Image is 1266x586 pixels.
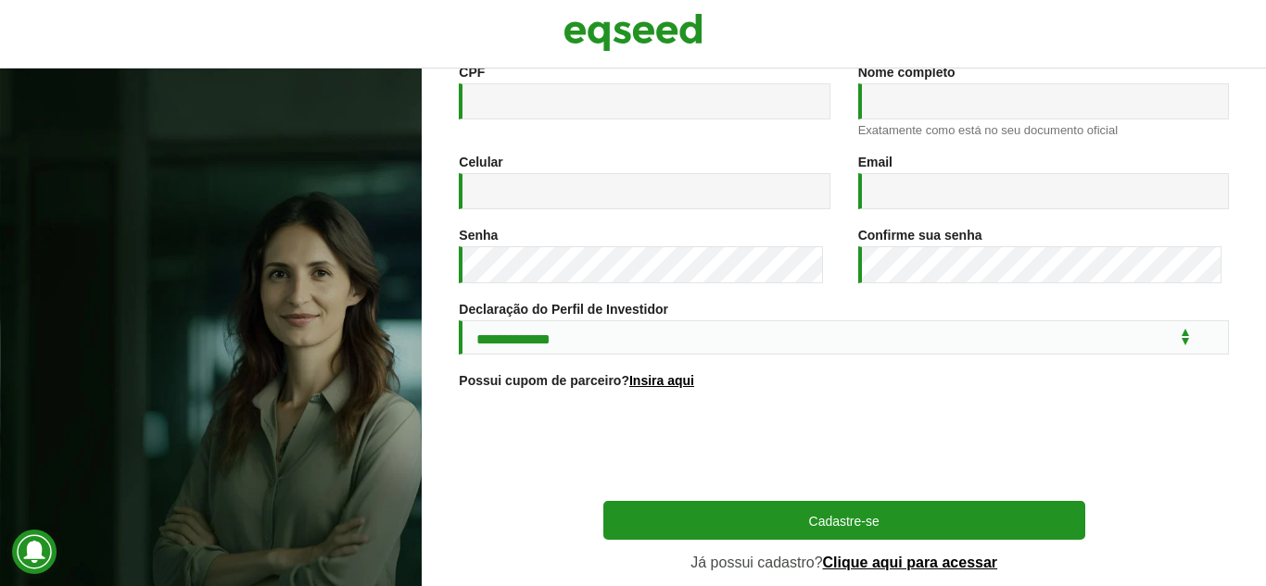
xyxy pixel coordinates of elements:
img: EqSeed Logo [563,9,703,56]
label: Email [858,156,893,168]
label: Nome completo [858,66,956,79]
label: Confirme sua senha [858,229,982,242]
label: Celular [459,156,502,168]
div: Exatamente como está no seu documento oficial [858,124,1229,136]
a: Clique aqui para acessar [823,555,998,570]
p: Já possui cadastro? [603,554,1085,571]
label: CPF [459,66,485,79]
label: Declaração do Perfil de Investidor [459,303,668,316]
label: Senha [459,229,498,242]
a: Insira aqui [629,374,694,387]
label: Possui cupom de parceiro? [459,374,694,387]
iframe: reCAPTCHA [703,410,985,482]
button: Cadastre-se [603,501,1085,540]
